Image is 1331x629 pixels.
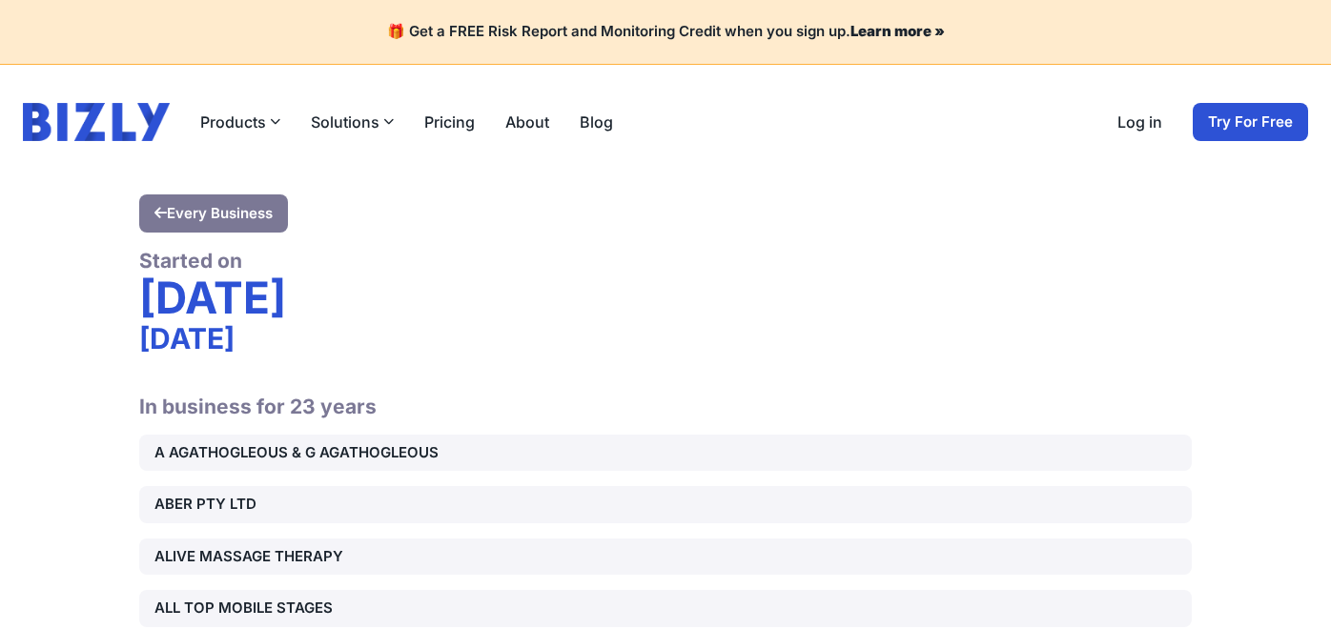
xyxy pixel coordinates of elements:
[23,23,1308,41] h4: 🎁 Get a FREE Risk Report and Monitoring Credit when you sign up.
[154,442,490,464] div: A AGATHOGLEOUS & G AGATHOGLEOUS
[139,538,1192,576] a: ALIVE MASSAGE THERAPY
[139,435,1192,472] a: A AGATHOGLEOUS & G AGATHOGLEOUS
[139,194,288,233] a: Every Business
[850,22,945,40] a: Learn more »
[311,111,394,133] button: Solutions
[139,486,1192,523] a: ABER PTY LTD
[505,111,549,133] a: About
[1117,111,1162,133] a: Log in
[154,546,490,568] div: ALIVE MASSAGE THERAPY
[139,321,1192,355] div: [DATE]
[139,274,1192,321] div: [DATE]
[139,371,1192,419] h2: In business for 23 years
[139,590,1192,627] a: ALL TOP MOBILE STAGES
[580,111,613,133] a: Blog
[154,598,490,619] div: ALL TOP MOBILE STAGES
[200,111,280,133] button: Products
[139,248,1192,274] div: Started on
[154,494,490,516] div: ABER PTY LTD
[424,111,475,133] a: Pricing
[1193,103,1308,141] a: Try For Free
